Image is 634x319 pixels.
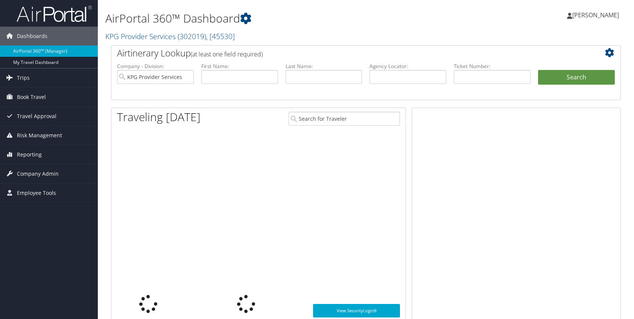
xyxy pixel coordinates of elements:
[105,31,235,41] a: KPG Provider Services
[17,27,47,46] span: Dashboards
[117,47,572,59] h2: Airtinerary Lookup
[17,145,42,164] span: Reporting
[538,70,615,85] button: Search
[206,31,235,41] span: , [ 45530 ]
[178,31,206,41] span: ( 302019 )
[17,164,59,183] span: Company Admin
[313,304,400,317] a: View SecurityLogic®
[105,11,453,26] h1: AirPortal 360™ Dashboard
[286,62,362,70] label: Last Name:
[17,88,46,106] span: Book Travel
[17,126,62,145] span: Risk Management
[369,62,446,70] label: Agency Locator:
[17,107,56,126] span: Travel Approval
[454,62,531,70] label: Ticket Number:
[289,112,400,126] input: Search for Traveler
[117,62,194,70] label: Company - Division:
[17,184,56,202] span: Employee Tools
[17,5,92,23] img: airportal-logo.png
[201,62,278,70] label: First Name:
[191,50,263,58] span: (at least one field required)
[572,11,619,19] span: [PERSON_NAME]
[17,68,30,87] span: Trips
[117,109,201,125] h1: Traveling [DATE]
[567,4,626,26] a: [PERSON_NAME]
